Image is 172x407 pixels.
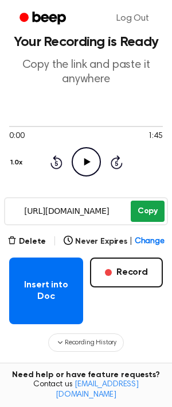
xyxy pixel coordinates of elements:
span: | [130,236,132,248]
button: Insert into Doc [9,258,83,324]
span: Contact us [7,380,165,400]
h1: Your Recording is Ready [9,35,163,49]
button: Never Expires|Change [64,236,165,248]
button: 1.0x [9,153,26,172]
button: Copy [131,201,165,222]
span: Change [135,236,165,248]
p: Copy the link and paste it anywhere [9,58,163,87]
span: Recording History [65,337,116,348]
span: | [53,235,57,248]
a: Beep [11,7,76,30]
button: Delete [7,236,46,248]
a: Log Out [105,5,161,32]
span: 0:00 [9,130,24,143]
span: 1:45 [148,130,163,143]
button: Recording History [48,333,124,352]
a: [EMAIL_ADDRESS][DOMAIN_NAME] [56,381,139,399]
button: Record [90,258,163,287]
